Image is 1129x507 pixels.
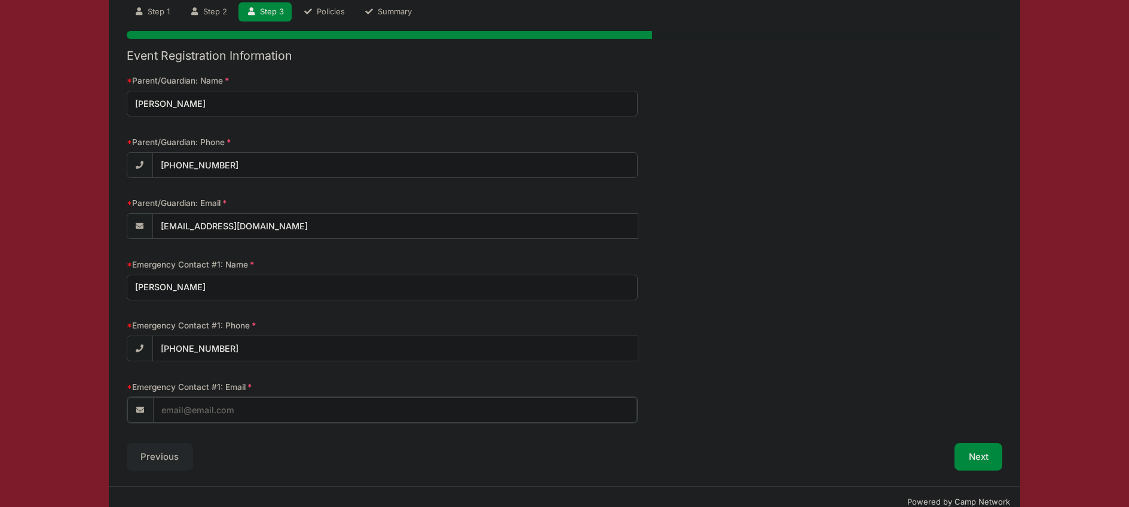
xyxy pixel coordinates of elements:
[152,213,638,239] input: email@email.com
[127,49,1003,63] h2: Event Registration Information
[127,75,419,87] label: Parent/Guardian: Name
[127,136,419,148] label: Parent/Guardian: Phone
[152,336,638,361] input: (xxx) xxx-xxxx
[127,319,419,331] label: Emergency Contact #1: Phone
[153,397,637,423] input: email@email.com
[295,2,353,22] a: Policies
[127,381,419,393] label: Emergency Contact #1: Email
[127,443,194,471] button: Previous
[127,2,178,22] a: Step 1
[238,2,292,22] a: Step 3
[127,197,419,209] label: Parent/Guardian: Email
[954,443,1003,471] button: Next
[152,152,638,178] input: (xxx) xxx-xxxx
[127,259,419,271] label: Emergency Contact #1: Name
[182,2,235,22] a: Step 2
[357,2,420,22] a: Summary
